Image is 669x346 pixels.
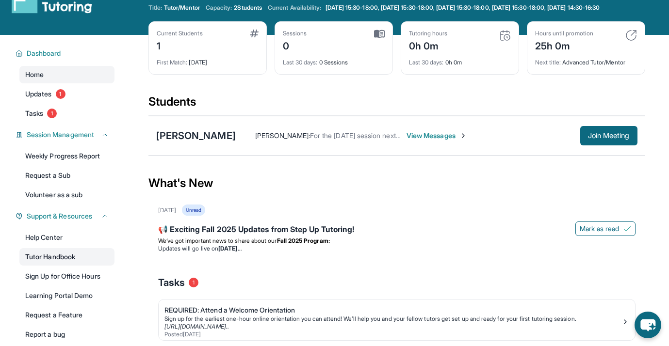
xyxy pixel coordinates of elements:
span: [DATE] 15:30-18:00, [DATE] 15:30-18:00, [DATE] 15:30-18:00, [DATE] 15:30-18:00, [DATE] 14:30-16:30 [326,4,600,12]
a: Volunteer as a sub [19,186,114,204]
a: Tutor Handbook [19,248,114,266]
span: Tasks [158,276,185,289]
a: Tasks1 [19,105,114,122]
a: REQUIRED: Attend a Welcome OrientationSign up for the earliest one-hour online orientation you ca... [159,299,635,340]
span: 2 Students [234,4,262,12]
div: 1 [157,37,203,53]
button: Session Management [23,130,109,140]
div: 25h 0m [535,37,593,53]
a: Request a Feature [19,306,114,324]
a: Weekly Progress Report [19,147,114,165]
div: [DATE] [158,206,176,214]
div: [DATE] [157,53,259,66]
a: Help Center [19,229,114,246]
img: card [250,30,259,37]
img: card [625,30,637,41]
span: Tasks [25,109,43,118]
div: Students [148,94,645,115]
span: Home [25,70,44,79]
strong: Fall 2025 Program: [277,237,330,244]
a: Sign Up for Office Hours [19,267,114,285]
span: Last 30 days : [409,59,444,66]
div: Advanced Tutor/Mentor [535,53,637,66]
span: Session Management [27,130,94,140]
strong: [DATE] [218,245,241,252]
span: Current Availability: [268,4,321,12]
div: What's New [148,162,645,204]
img: card [499,30,511,41]
button: Dashboard [23,48,109,58]
div: 0 Sessions [283,53,385,66]
img: Mark as read [623,225,631,233]
button: Join Meeting [580,126,637,145]
span: 1 [47,109,57,118]
button: Mark as read [575,221,636,236]
span: View Messages [407,131,467,141]
div: Unread [182,204,205,216]
div: Sign up for the earliest one-hour online orientation you can attend! We’ll help you and your fell... [164,315,621,323]
div: [PERSON_NAME] [156,129,236,142]
img: Chevron-Right [459,132,467,140]
span: Tutor/Mentor [164,4,200,12]
a: Report a bug [19,326,114,343]
div: Posted [DATE] [164,330,621,338]
div: Current Students [157,30,203,37]
div: 0h 0m [409,37,448,53]
img: card [374,30,385,38]
span: 1 [189,278,198,287]
span: First Match : [157,59,188,66]
span: Capacity: [206,4,232,12]
span: Last 30 days : [283,59,318,66]
div: REQUIRED: Attend a Welcome Orientation [164,305,621,315]
div: 0 [283,37,307,53]
a: Learning Portal Demo [19,287,114,304]
span: Join Meeting [588,133,630,139]
div: Sessions [283,30,307,37]
button: Support & Resources [23,211,109,221]
a: Home [19,66,114,83]
div: Tutoring hours [409,30,448,37]
button: chat-button [635,312,661,338]
div: 📢 Exciting Fall 2025 Updates from Step Up Tutoring! [158,223,636,237]
span: Title: [148,4,162,12]
span: [PERSON_NAME] : [255,131,310,140]
span: Dashboard [27,48,61,58]
a: Request a Sub [19,167,114,184]
div: Hours until promotion [535,30,593,37]
span: We’ve got important news to share about our [158,237,277,244]
a: [DATE] 15:30-18:00, [DATE] 15:30-18:00, [DATE] 15:30-18:00, [DATE] 15:30-18:00, [DATE] 14:30-16:30 [324,4,602,12]
span: Support & Resources [27,211,92,221]
span: Mark as read [580,224,620,234]
a: [URL][DOMAIN_NAME].. [164,323,229,330]
li: Updates will go live on [158,245,636,252]
div: 0h 0m [409,53,511,66]
span: Next title : [535,59,561,66]
a: Updates1 [19,85,114,103]
span: 1 [56,89,65,99]
span: Updates [25,89,52,99]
